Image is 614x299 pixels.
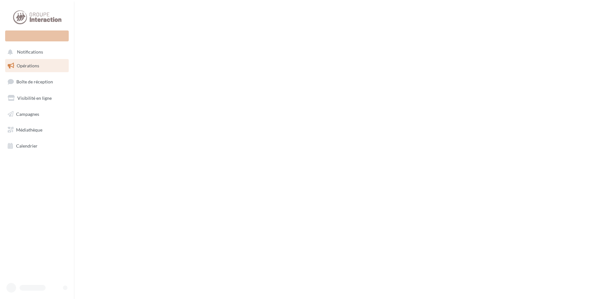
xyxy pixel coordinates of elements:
[4,107,70,121] a: Campagnes
[17,49,43,55] span: Notifications
[16,143,38,149] span: Calendrier
[17,63,39,68] span: Opérations
[16,127,42,132] span: Médiathèque
[4,75,70,89] a: Boîte de réception
[4,139,70,153] a: Calendrier
[17,95,52,101] span: Visibilité en ligne
[16,111,39,116] span: Campagnes
[4,59,70,73] a: Opérations
[4,123,70,137] a: Médiathèque
[5,30,69,41] div: Nouvelle campagne
[4,91,70,105] a: Visibilité en ligne
[16,79,53,84] span: Boîte de réception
